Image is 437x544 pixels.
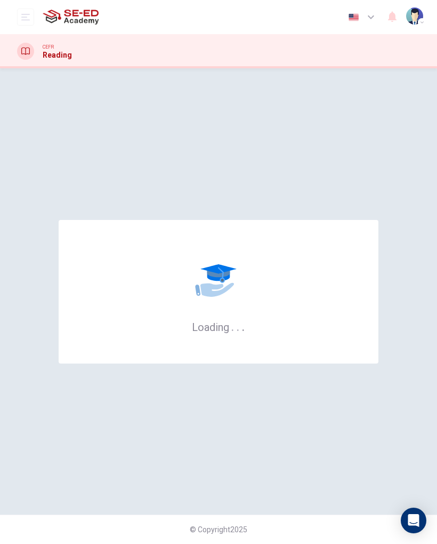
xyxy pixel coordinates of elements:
span: © Copyright 2025 [190,525,247,534]
div: Open Intercom Messenger [401,508,426,533]
img: SE-ED Academy logo [43,6,99,28]
h6: . [231,317,234,335]
button: open mobile menu [17,9,34,26]
h6: . [236,317,240,335]
img: Profile picture [406,7,423,25]
h6: . [241,317,245,335]
span: CEFR [43,43,54,51]
h6: Loading [192,320,245,334]
img: en [347,13,360,21]
h1: Reading [43,51,72,59]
